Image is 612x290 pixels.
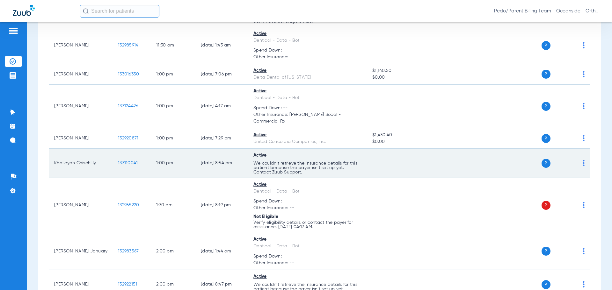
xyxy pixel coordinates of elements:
div: Active [253,88,362,95]
img: group-dot-blue.svg [583,160,585,166]
td: [PERSON_NAME] [49,85,113,129]
span: P [542,247,550,256]
input: Search for patients [80,5,159,18]
span: $1,430.40 [372,132,443,138]
span: P [542,70,550,79]
img: x.svg [568,248,575,254]
span: Spend Down: -- [253,253,362,260]
img: group-dot-blue.svg [583,103,585,109]
div: United Concordia Companies, Inc. [253,138,362,145]
span: Other Insurance: -- [253,205,362,211]
img: Search Icon [83,8,89,14]
div: Active [253,273,362,280]
td: 1:00 PM [151,64,196,85]
td: [DATE] 4:17 AM [196,85,248,129]
td: Khalleyah Chischilly [49,149,113,178]
div: Dentical - Data - Bot [253,243,362,250]
span: 133110041 [118,161,138,165]
span: -- [372,104,377,108]
div: Active [253,152,362,159]
img: hamburger-icon [8,27,18,35]
td: -- [448,149,492,178]
span: Other Insurance: [PERSON_NAME] Socal - Commercial Rx [253,111,362,125]
td: [PERSON_NAME] [49,64,113,85]
span: P [542,201,550,210]
span: -- [372,203,377,207]
span: Spend Down: -- [253,105,362,111]
span: $0.00 [372,74,443,81]
img: group-dot-blue.svg [583,42,585,48]
td: 2:00 PM [151,233,196,270]
img: x.svg [568,71,575,77]
td: -- [448,128,492,149]
span: 132983567 [118,249,139,253]
span: P [542,102,550,111]
div: Delta Dental of [US_STATE] [253,74,362,81]
span: P [542,41,550,50]
td: 1:30 PM [151,178,196,233]
td: -- [448,27,492,64]
span: Pedo/Parent Billing Team - Oceanside - Ortho | The Super Dentists [494,8,599,14]
span: Not Eligible [253,215,278,219]
div: Active [253,67,362,74]
td: -- [448,233,492,270]
span: Spend Down: -- [253,47,362,54]
img: x.svg [568,281,575,287]
td: -- [448,85,492,129]
td: 1:00 PM [151,85,196,129]
p: We couldn’t retrieve the insurance details for this patient because the payer isn’t set up yet. C... [253,161,362,174]
td: 1:00 PM [151,149,196,178]
span: -- [372,43,377,47]
span: $0.00 [372,138,443,145]
span: 132922151 [118,282,137,286]
img: group-dot-blue.svg [583,248,585,254]
td: -- [448,64,492,85]
td: [DATE] 1:43 AM [196,27,248,64]
span: 132920871 [118,136,138,140]
img: group-dot-blue.svg [583,202,585,208]
td: -- [448,178,492,233]
td: 11:30 AM [151,27,196,64]
img: Zuub Logo [13,5,35,16]
td: [PERSON_NAME] January [49,233,113,270]
div: Active [253,181,362,188]
span: $1,140.50 [372,67,443,74]
span: 132965220 [118,203,139,207]
span: -- [372,161,377,165]
img: x.svg [568,135,575,141]
td: [PERSON_NAME] [49,128,113,149]
p: Verify eligibility details or contact the payer for assistance. [DATE] 04:17 AM. [253,220,362,229]
span: P [542,134,550,143]
td: [PERSON_NAME] [49,27,113,64]
td: [DATE] 1:44 AM [196,233,248,270]
td: [DATE] 7:06 PM [196,64,248,85]
div: Dentical - Data - Bot [253,188,362,195]
div: Dentical - Data - Bot [253,95,362,101]
div: Active [253,31,362,37]
img: x.svg [568,42,575,48]
td: [DATE] 7:29 PM [196,128,248,149]
span: Spend Down: -- [253,198,362,205]
span: 133124426 [118,104,138,108]
span: 133016350 [118,72,139,76]
img: x.svg [568,160,575,166]
td: [PERSON_NAME] [49,178,113,233]
span: -- [372,282,377,286]
span: 132985914 [118,43,138,47]
div: Dentical - Data - Bot [253,37,362,44]
span: P [542,280,550,289]
td: [DATE] 8:19 PM [196,178,248,233]
img: x.svg [568,202,575,208]
img: group-dot-blue.svg [583,135,585,141]
iframe: Chat Widget [580,259,612,290]
span: Other Insurance: -- [253,260,362,266]
span: P [542,159,550,168]
div: Active [253,236,362,243]
span: Other Insurance: -- [253,54,362,60]
td: 1:00 PM [151,128,196,149]
span: -- [372,249,377,253]
img: x.svg [568,103,575,109]
img: group-dot-blue.svg [583,71,585,77]
td: [DATE] 8:54 PM [196,149,248,178]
